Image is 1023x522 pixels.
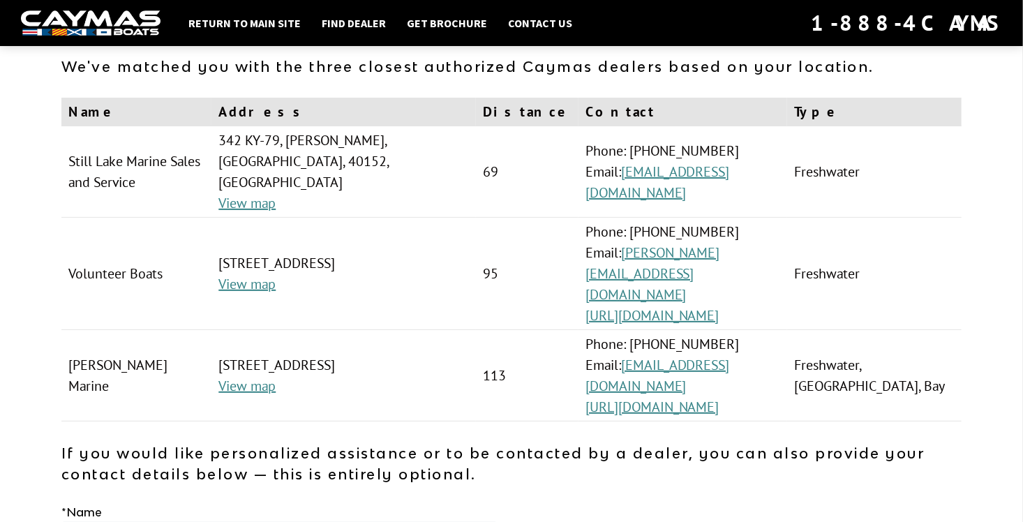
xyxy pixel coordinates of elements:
td: Phone: [PHONE_NUMBER] Email: [578,330,787,422]
a: [URL][DOMAIN_NAME] [585,398,719,416]
a: View map [218,194,276,212]
th: Name [61,98,211,126]
a: [EMAIL_ADDRESS][DOMAIN_NAME] [585,356,730,395]
th: Distance [476,98,578,126]
a: Contact Us [501,14,579,32]
td: Phone: [PHONE_NUMBER] Email: [578,218,787,330]
td: Freshwater, [GEOGRAPHIC_DATA], Bay [787,330,962,422]
td: 69 [476,126,578,218]
p: We've matched you with the three closest authorized Caymas dealers based on your location. [61,56,962,77]
td: Freshwater [787,126,962,218]
td: 342 KY-79, [PERSON_NAME], [GEOGRAPHIC_DATA], 40152, [GEOGRAPHIC_DATA] [211,126,475,218]
td: [STREET_ADDRESS] [211,218,475,330]
p: If you would like personalized assistance or to be contacted by a dealer, you can also provide yo... [61,442,962,484]
th: Contact [578,98,787,126]
td: Still Lake Marine Sales and Service [61,126,211,218]
a: [PERSON_NAME][EMAIL_ADDRESS][DOMAIN_NAME] [585,244,720,304]
img: white-logo-c9c8dbefe5ff5ceceb0f0178aa75bf4bb51f6bca0971e226c86eb53dfe498488.png [21,10,160,36]
a: View map [218,377,276,395]
td: Freshwater [787,218,962,330]
th: Address [211,98,475,126]
a: Return to main site [181,14,308,32]
div: 1-888-4CAYMAS [811,8,1002,38]
a: [URL][DOMAIN_NAME] [585,306,719,325]
a: View map [218,275,276,293]
td: 113 [476,330,578,422]
td: Phone: [PHONE_NUMBER] Email: [578,126,787,218]
a: Find Dealer [315,14,393,32]
a: Get Brochure [400,14,494,32]
td: [PERSON_NAME] Marine [61,330,211,422]
td: Volunteer Boats [61,218,211,330]
td: [STREET_ADDRESS] [211,330,475,422]
label: Name [61,504,102,521]
a: [EMAIL_ADDRESS][DOMAIN_NAME] [585,163,730,202]
th: Type [787,98,962,126]
td: 95 [476,218,578,330]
